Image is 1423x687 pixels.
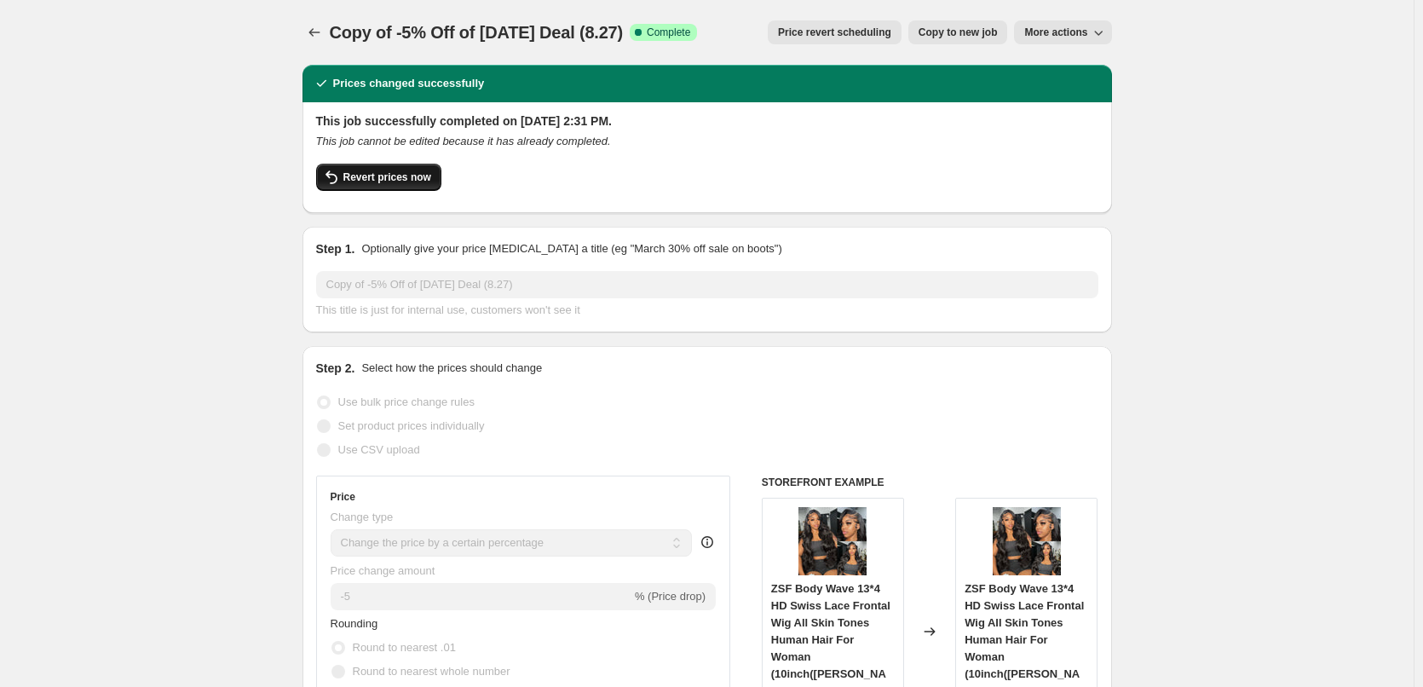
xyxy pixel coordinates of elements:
span: Change type [331,511,394,523]
h2: Prices changed successfully [333,75,485,92]
h6: STOREFRONT EXAMPLE [762,476,1098,489]
span: % (Price drop) [635,590,706,603]
i: This job cannot be edited because it has already completed. [316,135,611,147]
span: More actions [1024,26,1087,39]
span: This title is just for internal use, customers won't see it [316,303,580,316]
input: -15 [331,583,631,610]
span: Use bulk price change rules [338,395,475,408]
button: Revert prices now [316,164,441,191]
button: Price change jobs [302,20,326,44]
button: More actions [1014,20,1111,44]
span: Copy of -5% Off of [DATE] Deal (8.27) [330,23,623,42]
div: help [699,534,716,551]
p: Select how the prices should change [361,360,542,377]
span: Complete [647,26,690,39]
p: Optionally give your price [MEDICAL_DATA] a title (eg "March 30% off sale on boots") [361,240,781,257]
input: 30% off holiday sale [316,271,1098,298]
span: Use CSV upload [338,443,420,456]
h2: Step 2. [316,360,355,377]
button: Price revert scheduling [768,20,902,44]
h2: This job successfully completed on [DATE] 2:31 PM. [316,113,1098,130]
h2: Step 1. [316,240,355,257]
span: Price revert scheduling [778,26,891,39]
button: Copy to new job [908,20,1008,44]
img: 950_458ebeb9-0fce-442f-969b-a9075a338a16_80x.jpg [798,507,867,575]
span: Set product prices individually [338,419,485,432]
h3: Price [331,490,355,504]
span: Rounding [331,617,378,630]
span: Price change amount [331,564,435,577]
span: Copy to new job [919,26,998,39]
span: Revert prices now [343,170,431,184]
span: Round to nearest whole number [353,665,510,678]
img: 950_458ebeb9-0fce-442f-969b-a9075a338a16_80x.jpg [993,507,1061,575]
span: Round to nearest .01 [353,641,456,654]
